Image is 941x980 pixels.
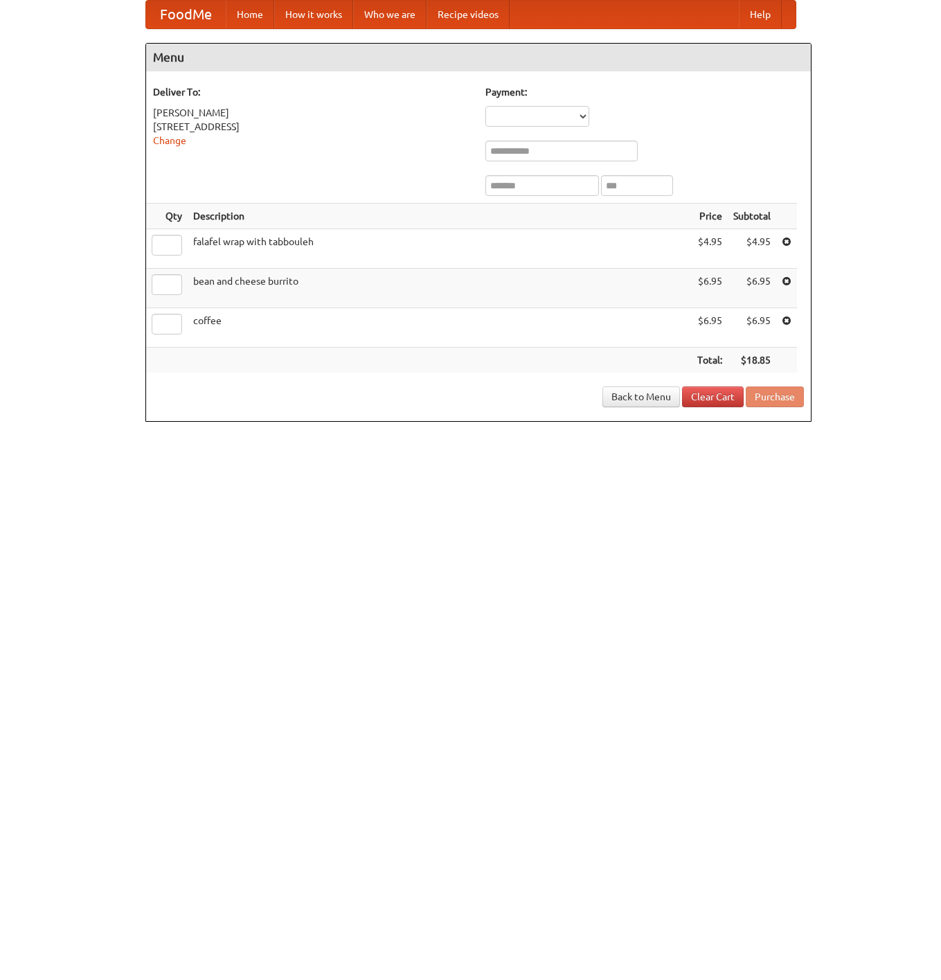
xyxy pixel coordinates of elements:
[153,135,186,146] a: Change
[692,269,728,308] td: $6.95
[153,120,472,134] div: [STREET_ADDRESS]
[728,308,776,348] td: $6.95
[682,386,744,407] a: Clear Cart
[692,229,728,269] td: $4.95
[188,229,692,269] td: falafel wrap with tabbouleh
[692,348,728,373] th: Total:
[485,85,804,99] h5: Payment:
[728,229,776,269] td: $4.95
[226,1,274,28] a: Home
[353,1,427,28] a: Who we are
[274,1,353,28] a: How it works
[188,269,692,308] td: bean and cheese burrito
[146,1,226,28] a: FoodMe
[728,204,776,229] th: Subtotal
[188,204,692,229] th: Description
[188,308,692,348] td: coffee
[692,204,728,229] th: Price
[153,106,472,120] div: [PERSON_NAME]
[692,308,728,348] td: $6.95
[728,348,776,373] th: $18.85
[746,386,804,407] button: Purchase
[146,204,188,229] th: Qty
[427,1,510,28] a: Recipe videos
[728,269,776,308] td: $6.95
[602,386,680,407] a: Back to Menu
[153,85,472,99] h5: Deliver To:
[146,44,811,71] h4: Menu
[739,1,782,28] a: Help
